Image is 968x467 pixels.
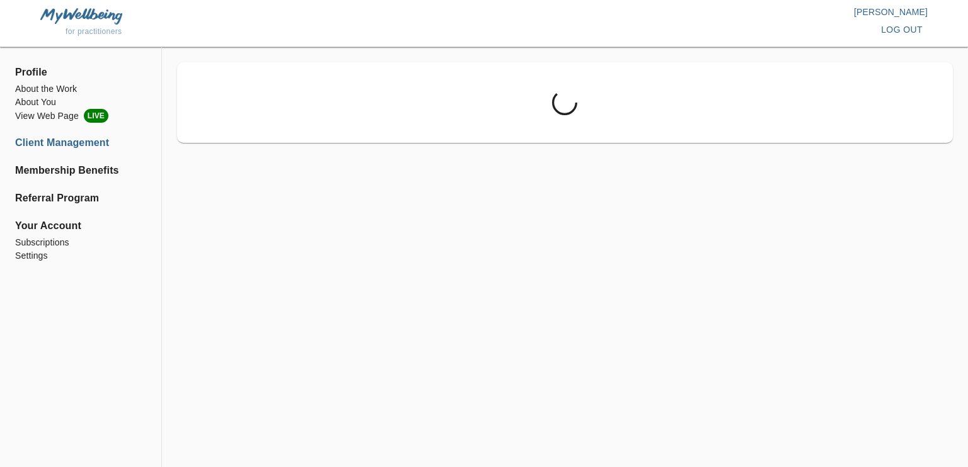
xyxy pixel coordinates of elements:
a: Subscriptions [15,236,146,249]
a: Referral Program [15,191,146,206]
a: Membership Benefits [15,163,146,178]
button: log out [876,18,928,42]
a: Settings [15,249,146,262]
li: View Web Page [15,109,146,123]
span: for practitioners [66,27,122,36]
a: About You [15,96,146,109]
span: Your Account [15,218,146,233]
span: log out [881,22,923,38]
p: [PERSON_NAME] [484,6,928,18]
a: About the Work [15,82,146,96]
img: MyWellbeing [40,8,122,24]
span: Profile [15,65,146,80]
a: View Web PageLIVE [15,109,146,123]
span: LIVE [84,109,108,123]
a: Client Management [15,135,146,150]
